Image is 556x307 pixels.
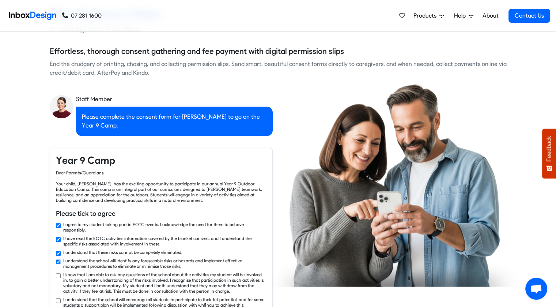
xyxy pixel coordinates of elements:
span: Products [413,11,439,20]
a: Products [411,8,447,23]
a: Help [451,8,476,23]
div: End the drudgery of printing, chasing, and collecting permission slips. Send smart, beautiful con... [50,60,507,77]
img: staff_avatar.png [50,95,73,118]
label: I have read the EOTC activities information covered by the blanket consent, and I understand the ... [63,236,266,247]
span: Help [454,11,469,20]
label: I agree to my student taking part in EOTC events. I acknowledge the need for them to behave respo... [63,222,266,233]
span: Feedback [546,136,552,162]
div: Please complete the consent form for [PERSON_NAME] to go on the Year 9 Camp. [76,107,273,136]
label: I understand that these risks cannot be completely eliminated. [63,249,182,255]
h4: Year 9 Camp [56,154,266,167]
h6: Please tick to agree [56,209,266,218]
a: 07 281 1600 [62,11,102,20]
label: I know that I am able to ask any questions of the school about the activities my student will be ... [63,272,266,294]
label: I understand the school will identify any foreseeable risks or hazards and implement effective ma... [63,258,266,269]
div: Staff Member [76,95,273,104]
button: Feedback - Show survey [542,129,556,178]
a: About [480,8,500,23]
a: Open chat [525,278,547,300]
a: Contact Us [508,9,550,23]
img: parents_using_phone.png [269,84,520,286]
h5: Effortless, thorough consent gathering and fee payment with digital permission slips [50,46,344,57]
div: Dear Parents/Guardians, Your child, [PERSON_NAME], has the exciting opportunity to participate in... [56,170,266,203]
